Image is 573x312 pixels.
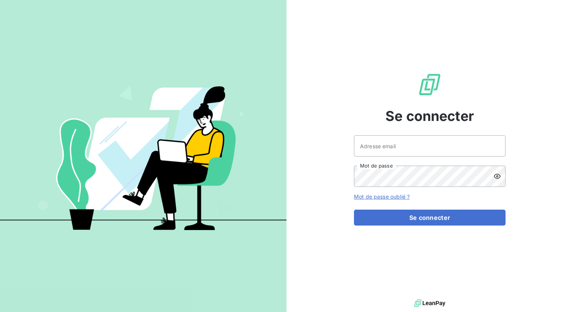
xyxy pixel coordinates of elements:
[418,72,442,97] img: Logo LeanPay
[354,210,506,226] button: Se connecter
[354,193,410,200] a: Mot de passe oublié ?
[414,298,445,309] img: logo
[385,106,474,126] span: Se connecter
[354,135,506,157] input: placeholder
